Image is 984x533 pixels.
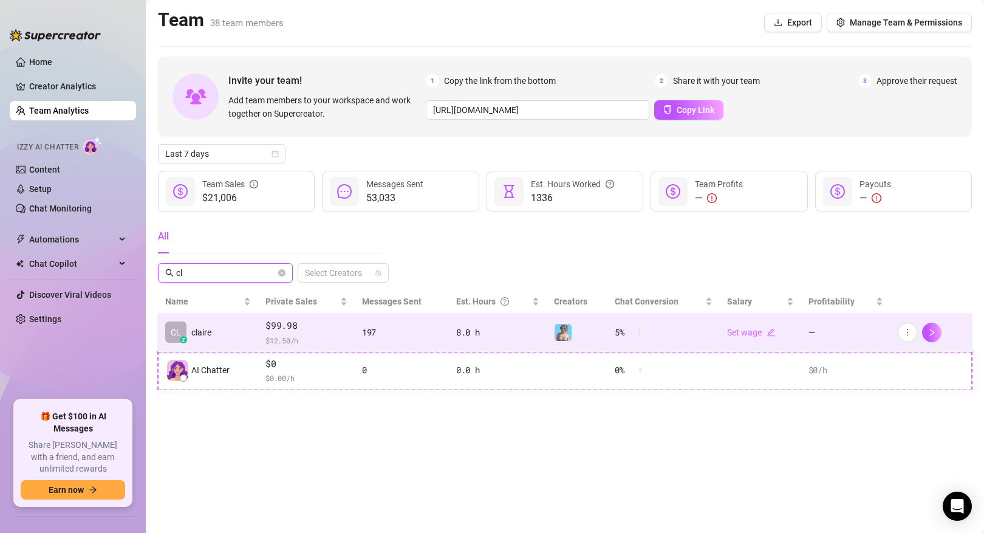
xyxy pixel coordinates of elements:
[444,74,556,88] span: Copy the link from the bottom
[456,363,539,377] div: 0.0 h
[165,295,241,308] span: Name
[29,106,89,115] a: Team Analytics
[859,191,891,205] div: —
[165,145,278,163] span: Last 7 days
[695,179,743,189] span: Team Profits
[547,290,607,314] th: Creators
[29,290,111,300] a: Discover Viral Videos
[29,204,92,213] a: Chat Monitoring
[606,177,614,191] span: question-circle
[673,74,760,88] span: Share it with your team
[228,73,426,88] span: Invite your team!
[827,13,972,32] button: Manage Team & Permissions
[29,230,115,249] span: Automations
[49,485,84,495] span: Earn now
[278,269,285,277] button: close-circle
[501,295,509,308] span: question-circle
[727,328,775,337] a: Set wageedit
[677,105,714,115] span: Copy Link
[180,336,187,343] div: z
[858,74,872,88] span: 3
[21,439,125,475] span: Share [PERSON_NAME] with a friend, and earn unlimited rewards
[191,326,211,339] span: claire
[555,324,572,341] img: Vanessa
[456,326,539,339] div: 8.0 h
[165,269,174,277] span: search
[10,29,101,41] img: logo-BBDzfeDw.svg
[29,57,52,67] a: Home
[202,177,258,191] div: Team Sales
[366,191,423,205] span: 53,033
[531,177,614,191] div: Est. Hours Worked
[615,363,634,377] span: 0 %
[29,184,52,194] a: Setup
[767,328,775,337] span: edit
[16,260,24,268] img: Chat Copilot
[191,363,230,377] span: AI Chatter
[337,184,352,199] span: message
[265,372,347,384] span: $ 0.00 /h
[943,492,972,521] div: Open Intercom Messenger
[171,326,181,339] span: CL
[787,18,812,27] span: Export
[158,290,258,314] th: Name
[362,363,442,377] div: 0
[362,326,442,339] div: 197
[158,9,284,32] h2: Team
[366,179,423,189] span: Messages Sent
[666,184,680,199] span: dollar-circle
[876,74,957,88] span: Approve their request
[654,100,723,120] button: Copy Link
[265,297,317,306] span: Private Sales
[89,486,97,494] span: arrow-right
[29,165,60,174] a: Content
[801,314,890,352] td: —
[16,235,26,244] span: thunderbolt
[456,295,530,308] div: Est. Hours
[265,318,347,333] span: $99.98
[695,191,743,205] div: —
[228,94,421,120] span: Add team members to your workspace and work together on Supercreator.
[655,74,668,88] span: 2
[272,150,279,157] span: calendar
[808,297,855,306] span: Profitability
[615,297,678,306] span: Chat Conversion
[167,360,188,381] img: izzy-ai-chatter-avatar-DDCN_rTZ.svg
[375,269,382,277] span: team
[426,74,439,88] span: 1
[265,334,347,346] span: $ 12.50 /h
[21,480,125,500] button: Earn nowarrow-right
[663,105,672,114] span: copy
[29,314,61,324] a: Settings
[83,137,102,154] img: AI Chatter
[362,297,422,306] span: Messages Sent
[502,184,516,199] span: hourglass
[250,177,258,191] span: info-circle
[808,363,883,377] div: $0 /h
[17,142,78,153] span: Izzy AI Chatter
[903,328,912,337] span: more
[850,18,962,27] span: Manage Team & Permissions
[727,297,752,306] span: Salary
[29,254,115,273] span: Chat Copilot
[774,18,782,27] span: download
[265,357,347,371] span: $0
[615,326,634,339] span: 5 %
[830,184,845,199] span: dollar-circle
[21,411,125,435] span: 🎁 Get $100 in AI Messages
[928,328,936,337] span: right
[29,77,126,96] a: Creator Analytics
[202,191,258,205] span: $21,006
[158,229,169,244] div: All
[707,193,717,203] span: exclamation-circle
[764,13,822,32] button: Export
[531,191,614,205] span: 1336
[176,266,276,280] input: Search members
[859,179,891,189] span: Payouts
[210,18,284,29] span: 38 team members
[173,184,188,199] span: dollar-circle
[872,193,881,203] span: exclamation-circle
[836,18,845,27] span: setting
